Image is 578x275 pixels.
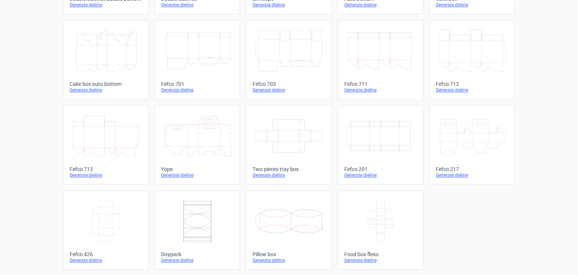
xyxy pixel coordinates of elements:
[70,87,142,93] div: Generate dieline
[161,257,234,263] div: Generate dieline
[252,87,325,93] div: Generate dieline
[429,105,515,185] a: Fefco 217Generate dieline
[246,105,332,185] a: Two pieces tray boxGenerate dieline
[155,20,240,99] a: Fefco 701Generate dieline
[436,2,508,8] div: Generate dieline
[70,251,142,257] div: Fefco 426
[70,172,142,178] div: Generate dieline
[161,166,234,172] div: Yope
[436,172,508,178] div: Generate dieline
[252,172,325,178] div: Generate dieline
[344,257,417,263] div: Generate dieline
[63,105,149,185] a: Fefco 713Generate dieline
[252,166,325,172] div: Two pieces tray box
[161,172,234,178] div: Generate dieline
[344,87,417,93] div: Generate dieline
[246,191,332,270] a: Pillow boxGenerate dieline
[429,20,515,99] a: Fefco 712Generate dieline
[338,191,423,270] a: Food box flexoGenerate dieline
[344,172,417,178] div: Generate dieline
[338,105,423,185] a: Fefco 201Generate dieline
[161,87,234,93] div: Generate dieline
[161,2,234,8] div: Generate dieline
[63,191,149,270] a: Fefco 426Generate dieline
[155,191,240,270] a: DoypackGenerate dieline
[70,81,142,87] div: Cake box auto bottom
[252,251,325,257] div: Pillow box
[63,20,149,99] a: Cake box auto bottomGenerate dieline
[252,2,325,8] div: Generate dieline
[155,105,240,185] a: YopeGenerate dieline
[161,251,234,257] div: Doypack
[338,20,423,99] a: Fefco 711Generate dieline
[344,166,417,172] div: Fefco 201
[161,81,234,87] div: Fefco 701
[70,2,142,8] div: Generate dieline
[252,81,325,87] div: Fefco 703
[70,166,142,172] div: Fefco 713
[344,251,417,257] div: Food box flexo
[436,81,508,87] div: Fefco 712
[436,166,508,172] div: Fefco 217
[344,2,417,8] div: Generate dieline
[344,81,417,87] div: Fefco 711
[70,257,142,263] div: Generate dieline
[252,257,325,263] div: Generate dieline
[436,87,508,93] div: Generate dieline
[246,20,332,99] a: Fefco 703Generate dieline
